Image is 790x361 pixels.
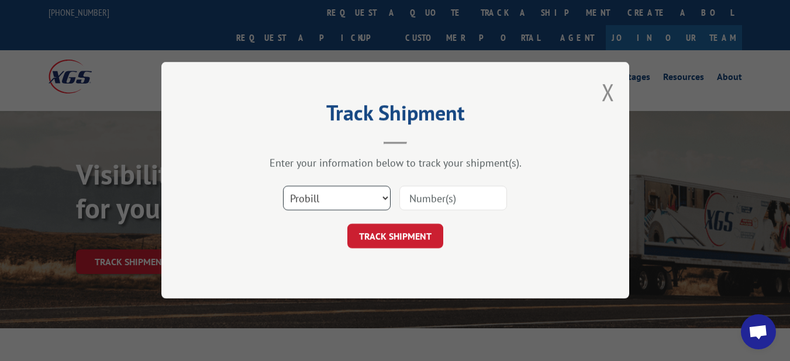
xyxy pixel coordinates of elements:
[399,186,507,211] input: Number(s)
[741,314,776,349] a: Open chat
[602,77,615,107] button: Close modal
[347,224,443,249] button: TRACK SHIPMENT
[220,105,571,127] h2: Track Shipment
[220,157,571,170] div: Enter your information below to track your shipment(s).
